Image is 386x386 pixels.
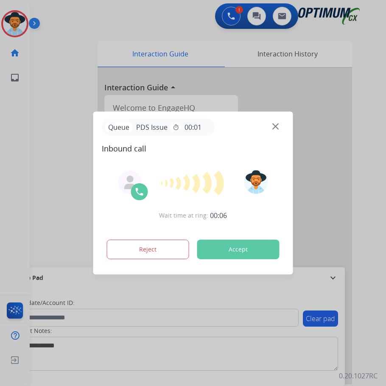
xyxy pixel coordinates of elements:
span: 00:01 [185,122,201,132]
img: avatar [244,170,268,194]
p: 0.20.1027RC [339,371,378,381]
img: call-icon [134,187,145,197]
p: Queue [105,122,133,132]
mat-icon: timer [173,124,179,131]
img: close-button [272,123,279,130]
button: Reject [107,240,189,259]
img: agent-avatar [123,176,137,189]
span: Wait time at ring: [159,211,208,220]
span: PDS Issue [133,122,171,132]
span: Inbound call [102,143,285,154]
button: Accept [197,240,280,259]
span: 00:06 [210,210,227,221]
